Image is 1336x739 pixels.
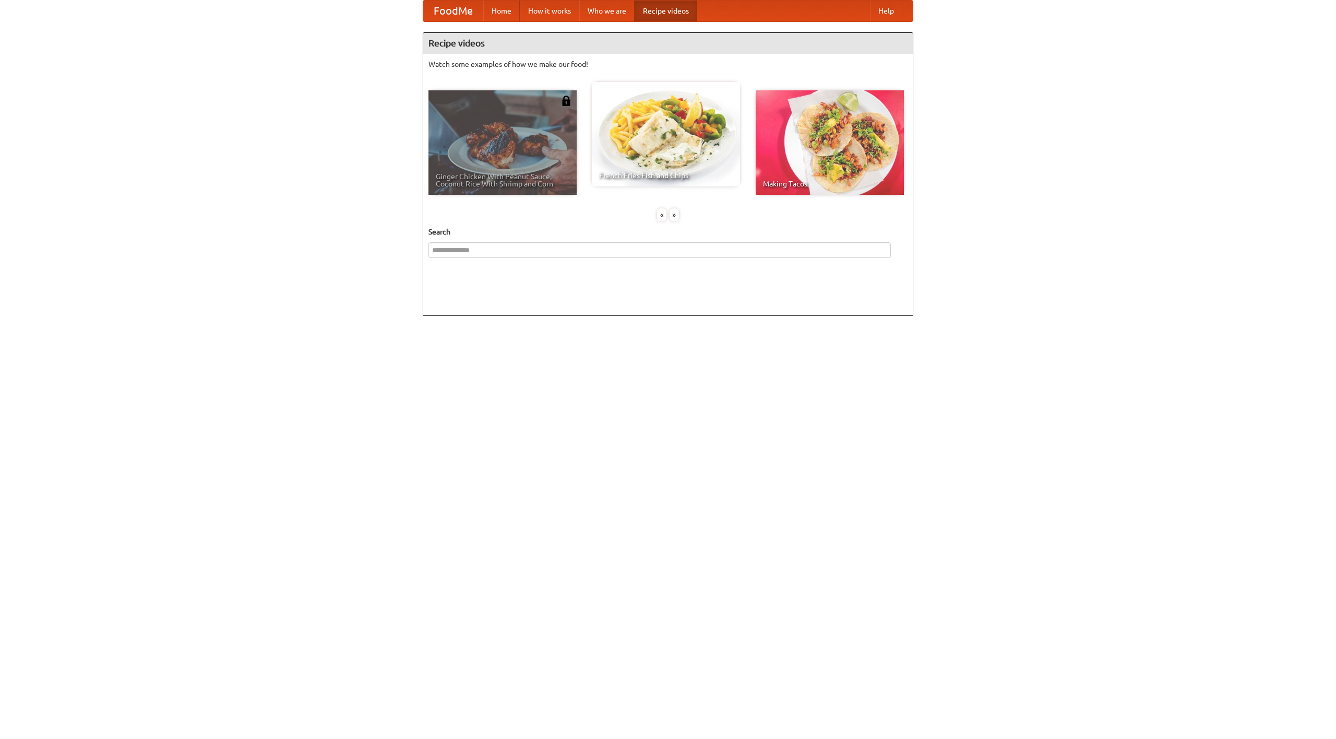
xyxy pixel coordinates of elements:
a: FoodMe [423,1,483,21]
h5: Search [428,227,908,237]
img: 483408.png [561,96,571,106]
a: Recipe videos [635,1,697,21]
a: Help [870,1,902,21]
span: Making Tacos [763,180,897,187]
a: Who we are [579,1,635,21]
a: French Fries Fish and Chips [592,82,740,186]
a: Home [483,1,520,21]
span: French Fries Fish and Chips [599,172,733,179]
a: Making Tacos [756,90,904,195]
div: » [670,208,679,221]
div: « [657,208,666,221]
p: Watch some examples of how we make our food! [428,59,908,69]
h4: Recipe videos [423,33,913,54]
a: How it works [520,1,579,21]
